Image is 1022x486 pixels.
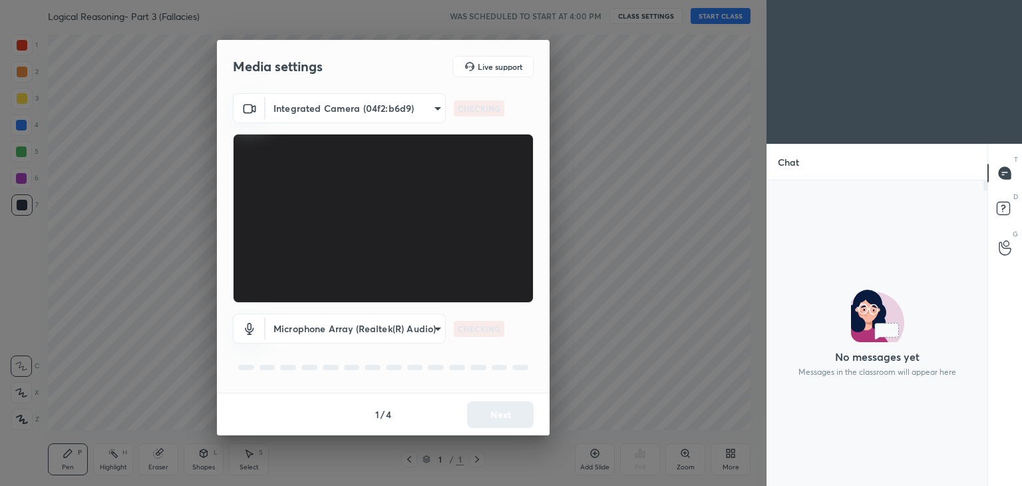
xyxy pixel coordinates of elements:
[1013,229,1018,239] p: G
[381,407,385,421] h4: /
[265,314,446,344] div: Integrated Camera (04f2:b6d9)
[458,323,500,335] p: CHECKING
[233,58,323,75] h2: Media settings
[478,63,522,71] h5: Live support
[1013,192,1018,202] p: D
[265,93,446,123] div: Integrated Camera (04f2:b6d9)
[767,144,810,180] p: Chat
[458,103,500,115] p: CHECKING
[386,407,391,421] h4: 4
[1014,154,1018,164] p: T
[375,407,379,421] h4: 1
